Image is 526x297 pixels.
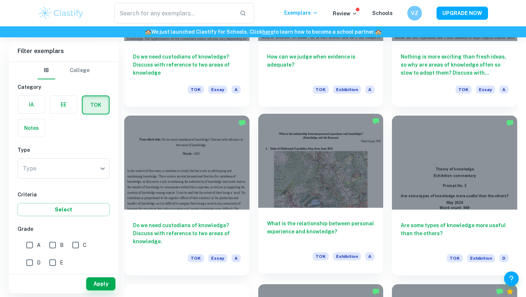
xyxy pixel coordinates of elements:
button: Apply [86,277,115,290]
div: Filter type choice [38,62,89,79]
span: E [60,259,63,267]
button: TOK [83,96,109,114]
h6: VZ [411,9,419,17]
button: Select [18,203,110,216]
button: Notes [18,119,45,137]
button: IA [18,96,45,113]
div: Premium [506,288,514,295]
span: Exhibition [333,252,361,260]
span: TOK [188,254,204,262]
h6: Do we need custodians of knowledge? Discuss with reference to two areas of knowledge. [133,221,241,245]
span: B [60,241,64,249]
span: TOK [456,86,472,94]
span: TOK [447,254,463,262]
span: D [37,259,41,267]
span: A [232,86,241,94]
span: A [232,254,241,262]
button: IB [38,62,55,79]
p: Review [333,10,358,18]
img: Marked [239,119,246,127]
h6: Filter exemplars [9,41,118,61]
span: A [365,86,374,94]
span: TOK [188,86,204,94]
span: 🏫 [145,29,151,35]
img: Clastify logo [38,6,84,20]
span: D [499,254,508,262]
img: Marked [372,288,380,295]
h6: Category [18,83,110,91]
h6: How can we judge when evidence is adequate? [267,53,375,77]
h6: Grade [18,225,110,233]
span: Exhibition [333,86,361,94]
span: Essay [476,86,495,94]
span: 🏫 [375,29,381,35]
img: Marked [506,119,514,127]
span: A [365,252,374,260]
button: Help and Feedback [504,271,519,286]
span: C [83,241,87,249]
img: Marked [496,288,503,295]
button: EE [50,96,77,113]
p: Exemplars [284,9,318,17]
a: Schools [372,10,393,16]
button: UPGRADE NOW [437,7,488,20]
h6: What is the relationship between personal experience and knowledge? [267,219,375,244]
img: Marked [372,117,380,125]
a: Do we need custodians of knowledge? Discuss with reference to two areas of knowledge.TOKEssayA [124,116,249,275]
span: Essay [208,86,227,94]
input: Search for any exemplars... [114,3,234,23]
span: A [499,86,508,94]
span: Essay [208,254,227,262]
span: TOK [313,86,329,94]
h6: We just launched Clastify for Schools. Click to learn how to become a school partner. [1,28,525,36]
h6: Nothing is more exciting than fresh ideas, so why are areas of knowledge often so slow to adopt t... [401,53,508,77]
h6: Criteria [18,191,110,199]
a: here [262,29,274,35]
a: What is the relationship between personal experience and knowledge?TOKExhibitionA [258,116,384,275]
span: TOK [313,252,329,260]
span: Exhibition [467,254,495,262]
h6: Are some types of knowledge more useful than the others? [401,221,508,245]
h6: Do we need custodians of knowledge? Discuss with reference to two areas of knowledge [133,53,241,77]
span: A [37,241,41,249]
h6: Type [18,146,110,154]
button: VZ [407,6,422,20]
a: Are some types of knowledge more useful than the others?TOKExhibitionD [392,116,517,275]
button: College [70,62,89,79]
